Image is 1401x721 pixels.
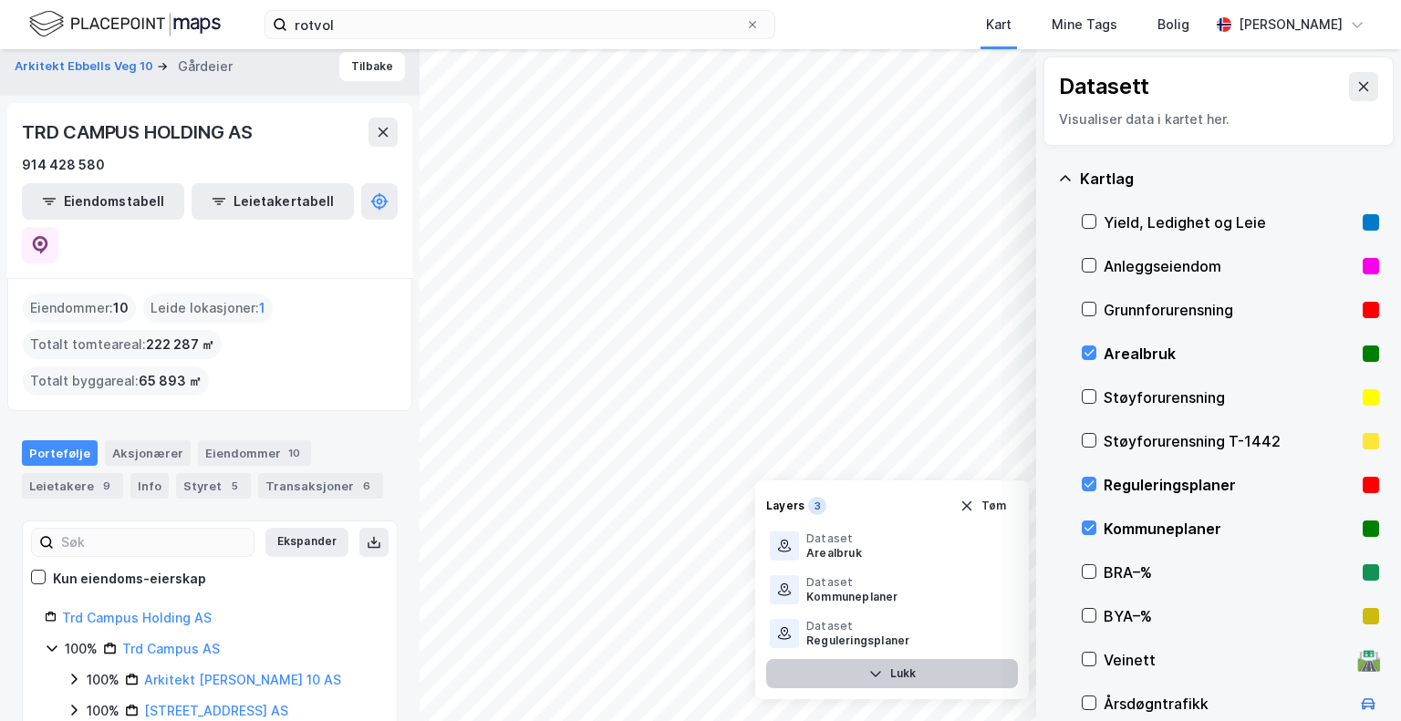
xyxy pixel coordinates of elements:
button: Eiendomstabell [22,183,184,220]
div: Dataset [806,619,909,633]
div: Leietakere [22,473,123,499]
div: Grunnforurensning [1104,299,1355,321]
div: Styret [176,473,251,499]
div: [PERSON_NAME] [1239,14,1343,36]
div: Kommuneplaner [806,590,898,604]
div: Kartlag [1080,168,1379,190]
div: Transaksjoner [258,473,383,499]
div: Yield, Ledighet og Leie [1104,211,1355,233]
div: Datasett [1059,72,1149,101]
div: Kart [986,14,1012,36]
div: Eiendommer : [23,294,136,323]
div: Totalt tomteareal : [23,330,222,359]
div: Totalt byggareal : [23,366,209,396]
div: Eiendommer [198,440,311,466]
span: 65 893 ㎡ [139,370,202,392]
button: Tøm [948,491,1018,520]
div: 5 [225,477,244,495]
div: Aksjonærer [105,440,191,466]
div: Anleggseiendom [1104,255,1355,277]
iframe: Chat Widget [1310,633,1401,721]
div: Kommuneplaner [1104,518,1355,540]
div: 100% [87,669,119,691]
div: Støyforurensning T-1442 [1104,430,1355,452]
button: Leietakertabell [192,183,354,220]
div: Kontrollprogram for chat [1310,633,1401,721]
div: TRD CAMPUS HOLDING AS [22,118,256,147]
div: Veinett [1104,649,1350,671]
div: Leide lokasjoner : [143,294,273,323]
div: Gårdeier [178,56,233,77]
div: 914 428 580 [22,154,105,176]
div: Mine Tags [1052,14,1117,36]
div: Kun eiendoms-eierskap [53,568,206,590]
a: Trd Campus AS [122,641,220,656]
div: Arealbruk [1104,343,1355,365]
div: Reguleringsplaner [1104,474,1355,496]
a: Arkitekt [PERSON_NAME] 10 AS [144,672,341,687]
div: Info [130,473,169,499]
a: [STREET_ADDRESS] AS [144,703,288,718]
a: Trd Campus Holding AS [62,610,212,625]
button: Arkitekt Ebbells Veg 10 [15,57,157,76]
div: 100% [65,638,98,660]
span: 222 287 ㎡ [146,334,214,355]
span: 1 [259,297,265,319]
span: 10 [113,297,129,319]
div: Reguleringsplaner [806,633,909,648]
button: Ekspander [265,528,348,557]
div: Arealbruk [806,546,862,561]
div: 10 [285,444,304,462]
div: 3 [808,497,826,515]
div: 6 [358,477,376,495]
button: Lukk [766,659,1018,688]
div: Bolig [1157,14,1189,36]
div: Støyforurensning [1104,386,1355,408]
input: Søk [54,529,254,556]
div: BYA–% [1104,605,1355,627]
div: Portefølje [22,440,98,466]
div: Dataset [806,575,898,590]
div: Dataset [806,531,862,546]
input: Søk på adresse, matrikkel, gårdeiere, leietakere eller personer [287,11,745,38]
img: logo.f888ab2527a4732fd821a326f86c7f29.svg [29,8,221,40]
div: Layers [766,499,804,513]
div: Visualiser data i kartet her. [1059,108,1378,130]
div: 9 [98,477,116,495]
div: BRA–% [1104,561,1355,583]
div: Årsdøgntrafikk [1104,693,1350,715]
button: Tilbake [339,52,405,81]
